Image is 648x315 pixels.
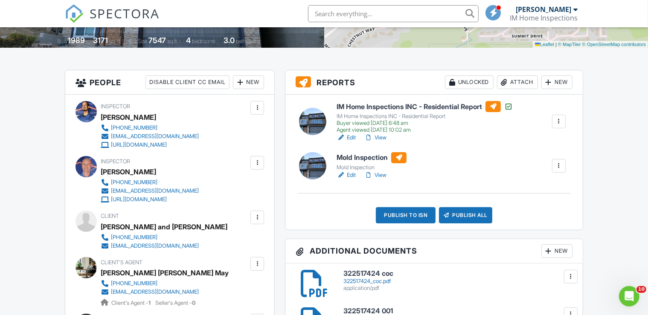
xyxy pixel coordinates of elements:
[93,36,108,45] div: 3171
[111,234,157,241] div: [PHONE_NUMBER]
[233,75,264,89] div: New
[343,307,572,315] h6: 322517424 001
[90,4,160,22] span: SPECTORA
[343,285,572,292] div: application/pdf
[445,75,494,89] div: Unlocked
[337,152,407,171] a: Mold Inspection Mold Inspection
[582,42,646,47] a: © OpenStreetMap contributors
[101,288,222,296] a: [EMAIL_ADDRESS][DOMAIN_NAME]
[101,233,221,242] a: [PHONE_NUMBER]
[101,158,130,165] span: Inspector
[337,101,513,133] a: IM Home Inspections INC - Residential Report IM Home Inspections INC - Residential Report Buyer v...
[148,36,166,45] div: 7547
[224,36,235,45] div: 3.0
[101,279,222,288] a: [PHONE_NUMBER]
[337,133,356,142] a: Edit
[535,42,554,47] a: Leaflet
[439,207,492,223] div: Publish All
[101,213,119,219] span: Client
[510,14,578,22] div: IM Home Inspections
[129,38,147,44] span: Lot Size
[111,124,157,131] div: [PHONE_NUMBER]
[111,289,199,295] div: [EMAIL_ADDRESS][DOMAIN_NAME]
[497,75,538,89] div: Attach
[111,280,157,287] div: [PHONE_NUMBER]
[558,42,581,47] a: © MapTiler
[337,101,513,112] h6: IM Home Inspections INC - Residential Report
[111,142,167,148] div: [URL][DOMAIN_NAME]
[111,133,199,140] div: [EMAIL_ADDRESS][DOMAIN_NAME]
[111,179,157,186] div: [PHONE_NUMBER]
[364,133,386,142] a: View
[111,243,199,249] div: [EMAIL_ADDRESS][DOMAIN_NAME]
[65,70,274,95] h3: People
[337,120,513,127] div: Buyer viewed [DATE] 6:48 am
[101,187,199,195] a: [EMAIL_ADDRESS][DOMAIN_NAME]
[343,270,572,277] h6: 322517424 coc
[236,38,260,44] span: bathrooms
[101,195,199,204] a: [URL][DOMAIN_NAME]
[101,178,199,187] a: [PHONE_NUMBER]
[111,300,152,306] span: Client's Agent -
[101,141,199,149] a: [URL][DOMAIN_NAME]
[101,165,156,178] div: [PERSON_NAME]
[516,5,571,14] div: [PERSON_NAME]
[285,70,583,95] h3: Reports
[337,152,407,163] h6: Mold Inspection
[636,286,646,293] span: 10
[57,38,67,44] span: Built
[109,38,121,44] span: sq. ft.
[101,259,142,266] span: Client's Agent
[65,12,160,29] a: SPECTORA
[101,266,229,279] a: [PERSON_NAME] [PERSON_NAME] May
[192,300,195,306] strong: 0
[101,111,156,124] div: [PERSON_NAME]
[155,300,195,306] span: Seller's Agent -
[337,113,513,120] div: IM Home Inspections INC - Residential Report
[101,124,199,132] a: [PHONE_NUMBER]
[192,38,215,44] span: bedrooms
[101,103,130,110] span: Inspector
[337,127,513,133] div: Agent viewed [DATE] 10:02 am
[555,42,557,47] span: |
[148,300,151,306] strong: 1
[541,244,572,258] div: New
[337,171,356,179] a: Edit
[65,4,84,23] img: The Best Home Inspection Software - Spectora
[68,36,85,45] div: 1989
[364,171,386,179] a: View
[343,278,572,285] div: 322517424_coc.pdf
[186,36,191,45] div: 4
[343,270,572,292] a: 322517424 coc 322517424_coc.pdf application/pdf
[111,188,199,194] div: [EMAIL_ADDRESS][DOMAIN_NAME]
[101,220,227,233] div: [PERSON_NAME] and [PERSON_NAME]
[541,75,572,89] div: New
[145,75,230,89] div: Disable Client CC Email
[285,239,583,263] h3: Additional Documents
[101,242,221,250] a: [EMAIL_ADDRESS][DOMAIN_NAME]
[376,207,436,223] div: Publish to ISN
[101,132,199,141] a: [EMAIL_ADDRESS][DOMAIN_NAME]
[619,286,639,306] iframe: Intercom live chat
[337,164,407,171] div: Mold Inspection
[308,5,479,22] input: Search everything...
[111,196,167,203] div: [URL][DOMAIN_NAME]
[167,38,178,44] span: sq.ft.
